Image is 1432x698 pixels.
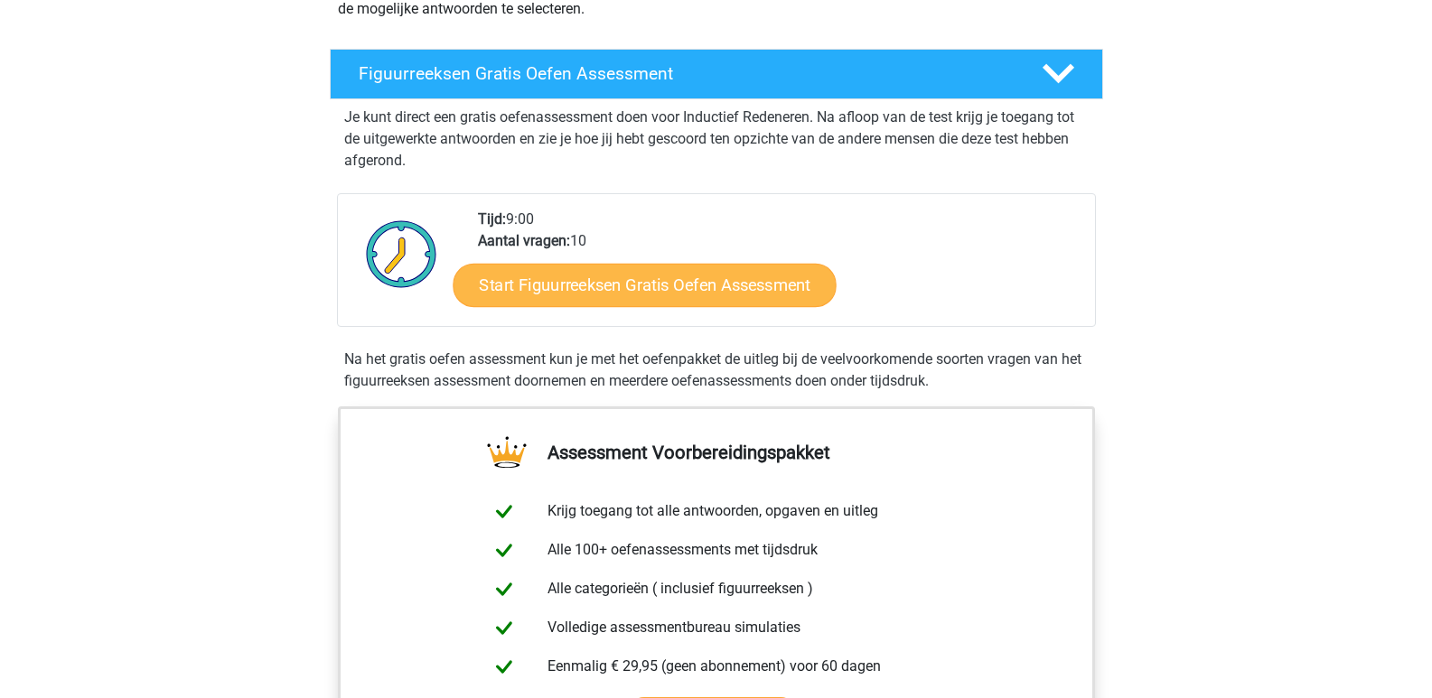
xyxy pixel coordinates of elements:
div: Na het gratis oefen assessment kun je met het oefenpakket de uitleg bij de veelvoorkomende soorte... [337,349,1096,392]
a: Start Figuurreeksen Gratis Oefen Assessment [453,263,836,306]
div: 9:00 10 [464,209,1094,326]
b: Aantal vragen: [478,232,570,249]
h4: Figuurreeksen Gratis Oefen Assessment [359,63,1013,84]
a: Figuurreeksen Gratis Oefen Assessment [323,49,1110,99]
p: Je kunt direct een gratis oefenassessment doen voor Inductief Redeneren. Na afloop van de test kr... [344,107,1089,172]
b: Tijd: [478,210,506,228]
img: Klok [356,209,447,299]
